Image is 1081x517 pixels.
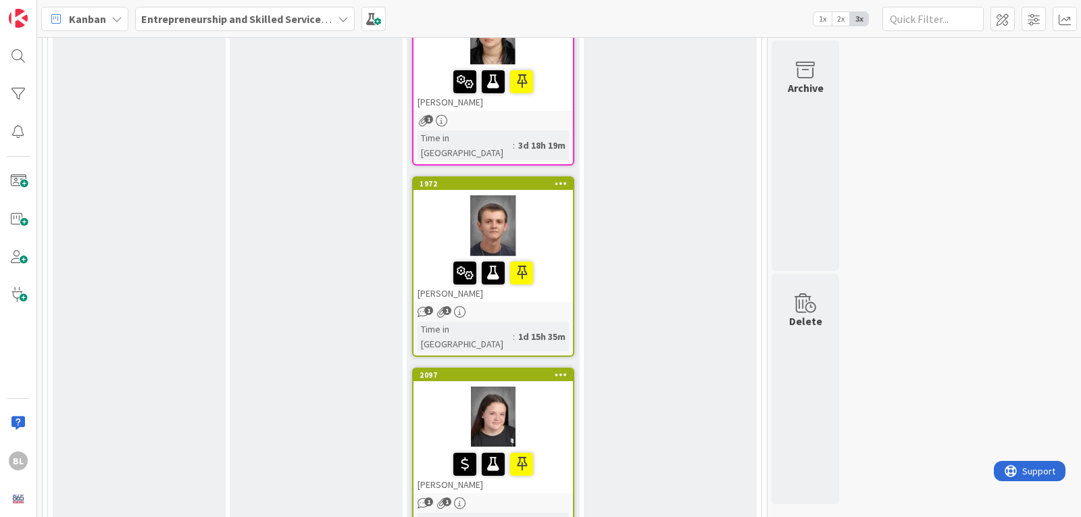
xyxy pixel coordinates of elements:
[9,489,28,508] img: avatar
[424,115,433,124] span: 1
[420,179,573,189] div: 1972
[515,138,569,153] div: 3d 18h 19m
[443,497,451,506] span: 1
[832,12,850,26] span: 2x
[420,370,573,380] div: 2097
[413,369,573,493] div: 2097[PERSON_NAME]
[413,178,573,190] div: 1972
[413,256,573,302] div: [PERSON_NAME]
[513,329,515,344] span: :
[413,447,573,493] div: [PERSON_NAME]
[424,497,433,506] span: 1
[69,11,106,27] span: Kanban
[412,176,574,357] a: 1972[PERSON_NAME]Time in [GEOGRAPHIC_DATA]:1d 15h 35m
[413,65,573,111] div: [PERSON_NAME]
[141,12,472,26] b: Entrepreneurship and Skilled Services Interventions - [DATE]-[DATE]
[418,322,513,351] div: Time in [GEOGRAPHIC_DATA]
[418,130,513,160] div: Time in [GEOGRAPHIC_DATA]
[413,178,573,302] div: 1972[PERSON_NAME]
[882,7,984,31] input: Quick Filter...
[424,306,433,315] span: 1
[789,313,822,329] div: Delete
[515,329,569,344] div: 1d 15h 35m
[513,138,515,153] span: :
[788,80,824,96] div: Archive
[850,12,868,26] span: 3x
[9,451,28,470] div: BL
[413,369,573,381] div: 2097
[28,2,61,18] span: Support
[9,9,28,28] img: Visit kanbanzone.com
[813,12,832,26] span: 1x
[443,306,451,315] span: 1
